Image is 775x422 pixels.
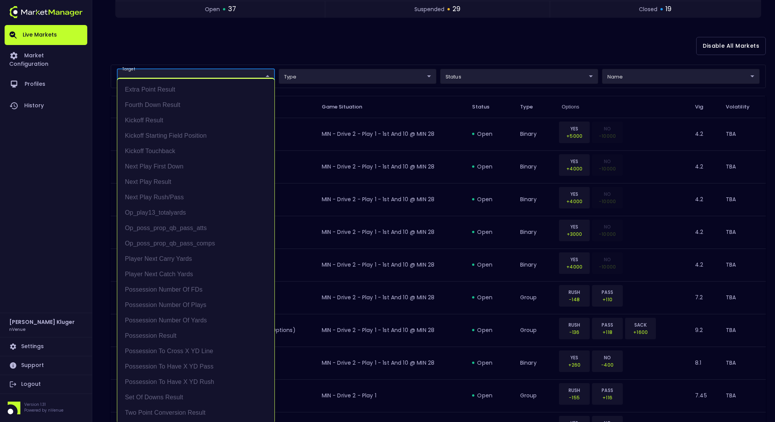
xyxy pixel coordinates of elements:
[117,174,274,190] li: Next Play Result
[117,113,274,128] li: Kickoff Result
[117,159,274,174] li: Next Play First Down
[117,82,274,97] li: Extra Point Result
[117,405,274,420] li: Two Point Conversion Result
[117,313,274,328] li: Possession Number of Yards
[117,128,274,143] li: Kickoff Starting Field Position
[117,143,274,159] li: Kickoff Touchback
[117,220,274,236] li: op_poss_prop_qb_pass_atts
[117,297,274,313] li: Possession Number of Plays
[117,282,274,297] li: Possession Number of FDs
[117,328,274,344] li: Possession Result
[117,359,274,374] li: Possession to Have X YD Pass
[117,190,274,205] li: Next Play Rush/Pass
[117,390,274,405] li: Set of Downs Result
[117,236,274,251] li: op_poss_prop_qb_pass_comps
[117,251,274,267] li: Player Next Carry Yards
[117,267,274,282] li: Player Next Catch Yards
[117,205,274,220] li: op_play13_totalyards
[117,97,274,113] li: Fourth Down Result
[117,344,274,359] li: Possession to Cross X YD Line
[117,374,274,390] li: Possession to Have X YD Rush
